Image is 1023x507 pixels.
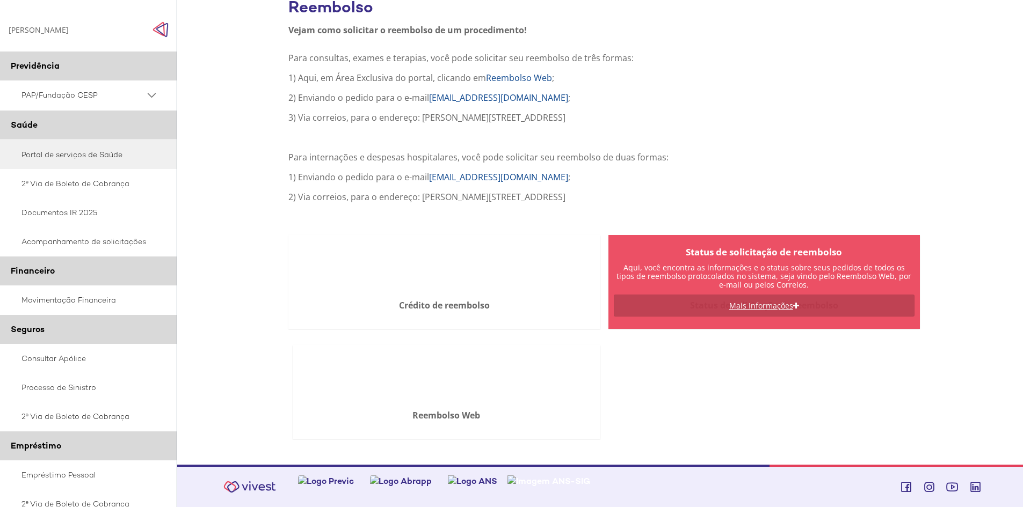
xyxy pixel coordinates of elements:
[429,92,568,104] a: [EMAIL_ADDRESS][DOMAIN_NAME]
[288,151,920,163] p: Para internações e despesas hospitalares, você pode solicitar seu reembolso de duas formas:
[177,465,1023,507] footer: Vivest
[429,171,568,183] a: [EMAIL_ADDRESS][DOMAIN_NAME]
[288,345,920,455] section: <span lang="pt-BR" dir="ltr">FacPlanPortlet - card</span>
[217,475,282,499] img: Vivest
[153,21,169,38] span: Click to close side navigation.
[608,246,920,258] div: Status de solicitação de reembolso
[9,25,69,35] div: [PERSON_NAME]
[11,60,60,71] span: Previdência
[288,191,920,203] p: 2) Via correios, para o endereço: [PERSON_NAME][STREET_ADDRESS]
[288,92,920,104] p: 2) Enviando o pedido para o e-mail ;
[11,119,38,130] span: Saúde
[21,89,145,102] span: PAP/Fundação CESP
[11,440,61,451] span: Empréstimo
[507,475,590,487] img: Imagem ANS-SIG
[486,72,552,84] a: Reembolso Web
[288,171,920,183] p: 1) Enviando o pedido para o e-mail ;
[11,324,45,335] span: Seguros
[288,235,920,345] section: <span lang="pt-BR" dir="ltr">Visualizador do Conteúdo da Web</span> 2
[614,295,915,317] a: Mais Informações
[294,301,595,310] div: Crédito de reembolso
[288,112,920,123] p: 3) Via correios, para o endereço: [PERSON_NAME][STREET_ADDRESS]
[288,52,920,64] p: Para consultas, exames e terapias, você pode solicitar seu reembolso de três formas:
[11,265,55,276] span: Financeiro
[288,72,920,84] p: 1) Aqui, em Área Exclusiva do portal, clicando em ;
[288,24,527,36] b: Vejam como solicitar o reembolso de um procedimento!
[448,475,497,487] img: Logo ANS
[370,475,432,487] img: Logo Abrapp
[298,475,354,487] img: Logo Previc
[153,21,169,38] img: Fechar menu
[608,263,920,289] div: Aqui, você encontra as informações e o status sobre seus pedidos de todos os tipos de reembolso p...
[298,411,595,420] div: Reembolso Web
